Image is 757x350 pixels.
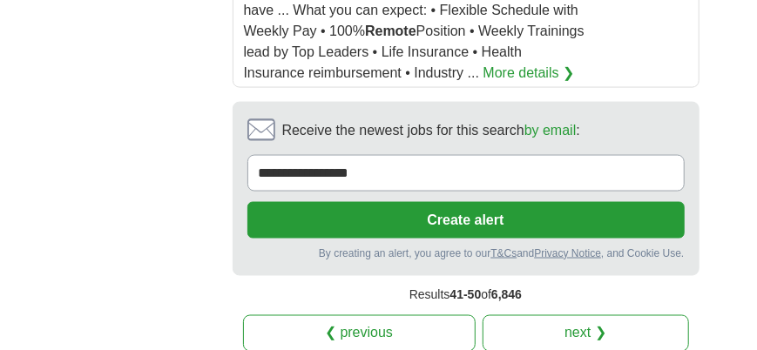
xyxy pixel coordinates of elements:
a: More details ❯ [483,63,575,84]
a: T&Cs [490,247,517,259]
div: Results of [233,276,700,315]
span: 6,846 [491,288,522,302]
span: 41-50 [450,288,482,302]
a: Privacy Notice [534,247,601,259]
strong: Remote [365,24,416,38]
div: By creating an alert, you agree to our and , and Cookie Use. [247,246,685,261]
span: Receive the newest jobs for this search : [282,120,580,141]
button: Create alert [247,202,685,239]
a: by email [524,123,577,138]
